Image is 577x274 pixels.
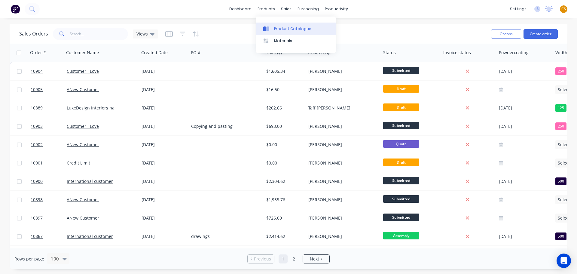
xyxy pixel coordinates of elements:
[31,197,43,203] span: 10898
[66,50,99,56] div: Customer Name
[256,23,336,35] a: Product Catalogue
[266,105,302,111] div: $202.66
[557,254,571,268] div: Open Intercom Messenger
[31,117,67,135] a: 10903
[558,160,573,166] span: Select...
[142,215,186,221] div: [DATE]
[308,197,375,203] div: [PERSON_NAME]
[274,38,292,44] div: Materials
[499,104,551,112] div: [DATE]
[14,256,44,262] span: Rows per page
[383,232,419,239] span: Assembly
[308,142,375,148] div: [PERSON_NAME]
[558,142,573,148] span: Select...
[248,256,274,262] a: Previous page
[561,6,566,12] span: CS
[226,5,255,14] a: dashboard
[31,178,43,184] span: 10900
[555,177,566,185] div: 500
[31,99,67,117] a: 10889
[308,178,375,184] div: [PERSON_NAME]
[256,35,336,47] a: Materials
[31,81,67,99] a: 10905
[308,105,375,111] div: Taff [PERSON_NAME]
[266,123,302,129] div: $693.00
[383,67,419,74] span: Submitted
[67,123,99,129] a: Customer I Love
[266,160,302,166] div: $0.00
[507,5,530,14] div: settings
[558,215,573,221] span: Select...
[142,105,186,111] div: [DATE]
[266,87,302,93] div: $16.50
[67,87,99,92] a: ANew Customer
[31,246,67,264] a: 10827
[555,232,566,240] div: 500
[279,254,288,263] a: Page 1 is your current page
[31,233,43,239] span: 10867
[558,197,573,203] span: Select...
[266,215,302,221] div: $726.00
[191,123,258,129] div: Copying and pasting
[136,31,148,37] span: Views
[383,122,419,129] span: Submitted
[31,154,67,172] a: 10901
[245,254,332,263] ul: Pagination
[31,172,67,190] a: 10900
[31,87,43,93] span: 10905
[295,5,322,14] div: purchasing
[383,140,419,148] span: Quote
[31,136,67,154] a: 10902
[142,160,186,166] div: [DATE]
[31,105,43,111] span: 10889
[11,5,20,14] img: Factory
[19,31,48,37] h1: Sales Orders
[266,142,302,148] div: $0.00
[142,87,186,93] div: [DATE]
[70,28,128,40] input: Search...
[310,256,319,262] span: Next
[67,215,99,221] a: ANew Customer
[383,103,419,111] span: Draft
[499,123,551,130] div: [DATE]
[31,142,43,148] span: 10902
[191,233,258,239] div: drawings
[308,123,375,129] div: [PERSON_NAME]
[67,105,114,111] a: LuxeDesign Interiors na
[31,68,43,74] span: 10904
[266,178,302,184] div: $2,304.62
[383,50,396,56] div: Status
[31,215,43,221] span: 10897
[558,87,573,93] span: Select...
[308,215,375,221] div: [PERSON_NAME]
[499,178,551,185] div: [DATE]
[491,29,521,39] button: Options
[31,209,67,227] a: 10897
[383,85,419,93] span: Draft
[141,50,168,56] div: Created Date
[31,62,67,80] a: 10904
[67,142,99,147] a: ANew Customer
[383,177,419,184] span: Submitted
[383,159,419,166] span: Draft
[555,122,566,130] div: 250
[499,68,551,75] div: [DATE]
[308,160,375,166] div: [PERSON_NAME]
[266,233,302,239] div: $2,414.62
[308,233,375,239] div: [PERSON_NAME]
[278,5,295,14] div: sales
[383,214,419,221] span: Submitted
[31,123,43,129] span: 10903
[31,191,67,209] a: 10898
[31,227,67,245] a: 10867
[308,87,375,93] div: [PERSON_NAME]
[555,67,566,75] div: 250
[255,5,278,14] div: products
[266,68,302,74] div: $1,605.34
[499,233,551,240] div: [DATE]
[524,29,558,39] button: Create order
[322,5,351,14] div: productivity
[499,50,529,56] div: Powdercoating
[303,256,329,262] a: Next page
[31,160,43,166] span: 10901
